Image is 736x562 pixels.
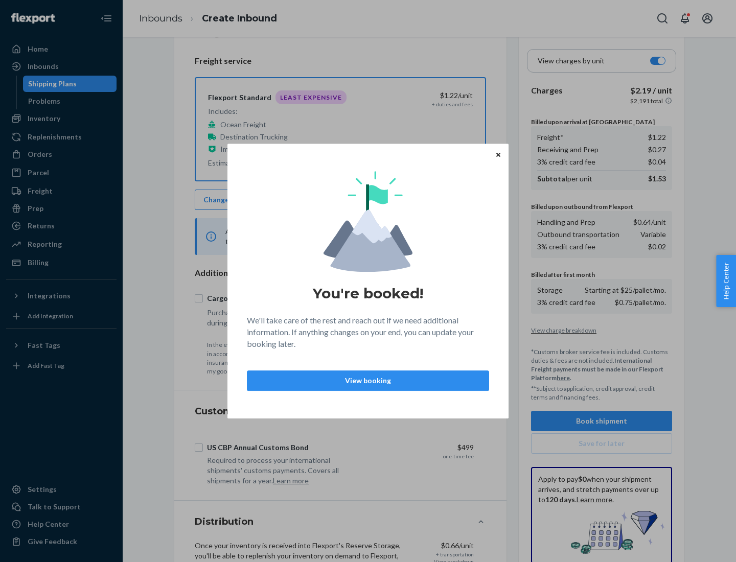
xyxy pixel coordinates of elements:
img: svg+xml,%3Csvg%20viewBox%3D%220%200%20174%20197%22%20fill%3D%22none%22%20xmlns%3D%22http%3A%2F%2F... [324,171,412,272]
button: Close [493,149,503,160]
h1: You're booked! [313,284,423,302]
button: View booking [247,370,489,391]
p: View booking [256,376,480,386]
p: We'll take care of the rest and reach out if we need additional information. If anything changes ... [247,315,489,350]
